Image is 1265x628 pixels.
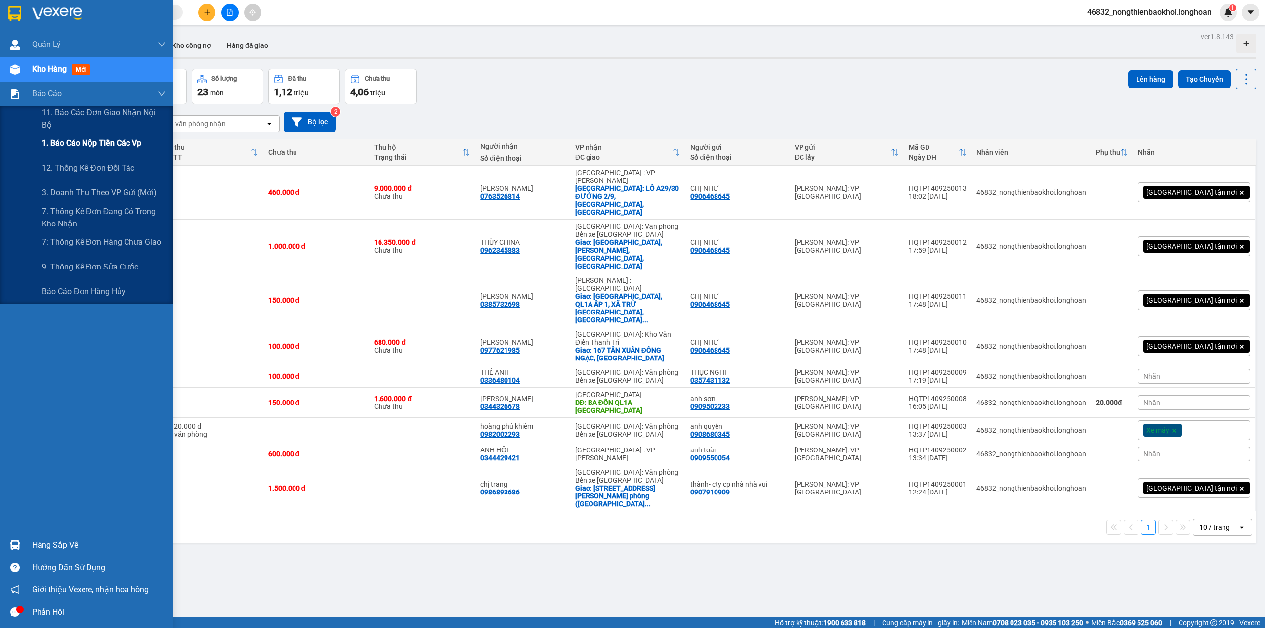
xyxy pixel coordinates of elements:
[575,399,681,414] div: DĐ: BA ĐỒN QL1A QUẢNG BÌNH
[10,89,20,99] img: solution-icon
[575,143,673,151] div: VP nhận
[690,246,730,254] div: 0906468645
[32,88,62,100] span: Báo cáo
[909,454,967,462] div: 13:34 [DATE]
[873,617,875,628] span: |
[1146,242,1237,251] span: [GEOGRAPHIC_DATA] tận nơi
[274,86,292,98] span: 1,12
[10,40,20,50] img: warehouse-icon
[159,139,263,166] th: Toggle SortBy
[1079,6,1220,18] span: 46832_nongthienbaokhoi.longhoan
[795,292,899,308] div: [PERSON_NAME]: VP [GEOGRAPHIC_DATA]
[370,89,385,97] span: triệu
[42,186,157,199] span: 3. Doanh Thu theo VP Gửi (mới)
[1178,70,1231,88] button: Tạo Chuyến
[1146,484,1237,493] span: [GEOGRAPHIC_DATA] tận nơi
[294,89,309,97] span: triệu
[350,86,369,98] span: 4,06
[374,184,470,192] div: 9.000.000 đ
[42,236,161,248] span: 7: Thống kê đơn hàng chưa giao
[575,292,681,324] div: Giao: MOCHI HOUSE, QL1A ẤP 1, XÃ TRỪ VĂN THỐ, BÀU BÀNG BÌNH DƯƠNG
[268,450,365,458] div: 600.000 đ
[480,238,565,246] div: THÙY CHINA
[795,153,891,161] div: ĐC lấy
[32,38,61,50] span: Quản Lý
[976,399,1086,406] div: 46832_nongthienbaokhoi.longhoan
[268,342,365,350] div: 100.000 đ
[909,153,959,161] div: Ngày ĐH
[158,119,226,129] div: Chọn văn phòng nhận
[909,246,967,254] div: 17:59 [DATE]
[575,346,681,362] div: Giao: 167 TÂN XUÂN ĐÔNG NGẠC, HÀ NỘI
[690,368,784,376] div: THỤC NGHI
[909,368,967,376] div: HQTP1409250009
[1138,148,1250,156] div: Nhãn
[374,395,470,410] div: Chưa thu
[268,188,365,196] div: 460.000 đ
[795,422,899,438] div: [PERSON_NAME]: VP [GEOGRAPHIC_DATA]
[909,488,967,496] div: 12:24 [DATE]
[690,395,784,403] div: anh sơn
[480,300,520,308] div: 0385732698
[575,468,681,484] div: [GEOGRAPHIC_DATA]: Văn phòng Bến xe [GEOGRAPHIC_DATA]
[575,330,681,346] div: [GEOGRAPHIC_DATA]: Kho Văn Điển Thanh Trì
[976,342,1086,350] div: 46832_nongthienbaokhoi.longhoan
[1210,619,1217,626] span: copyright
[480,376,520,384] div: 0336480104
[1143,450,1160,458] span: Nhãn
[268,296,365,304] div: 150.000 đ
[690,480,784,488] div: thành- cty cp nhà nhà vui
[331,107,340,117] sup: 2
[1146,342,1237,351] span: [GEOGRAPHIC_DATA] tận nơi
[1146,188,1237,197] span: [GEOGRAPHIC_DATA] tận nơi
[690,300,730,308] div: 0906468645
[1199,522,1230,532] div: 10 / trang
[72,64,90,75] span: mới
[268,69,340,104] button: Đã thu1,12 triệu
[993,619,1083,627] strong: 0708 023 035 - 0935 103 250
[480,292,565,300] div: LÊ THỊ MỸ OANH
[480,184,565,192] div: VÂN TRINH
[690,446,784,454] div: anh toàn
[1146,296,1237,305] span: [GEOGRAPHIC_DATA] tận nơi
[575,484,681,508] div: Giao: 219 đường lê lợi, phường ngô quyền, hải phòng (lạch tray cũ )
[690,184,784,192] div: CHỊ NHƯ
[909,395,967,403] div: HQTP1409250008
[962,617,1083,628] span: Miền Nam
[976,242,1086,250] div: 46832_nongthienbaokhoi.longhoan
[164,430,258,438] div: Tại văn phòng
[976,148,1086,156] div: Nhân viên
[10,585,20,594] span: notification
[480,403,520,410] div: 0344326678
[164,422,258,430] div: 1.120.000 đ
[1143,399,1160,406] span: Nhãn
[32,605,166,620] div: Phản hồi
[575,184,681,216] div: Giao: LÔ A29/30 ĐƯỜNG 2/9, HẢI CHÂU, ĐÀ NẴNG
[480,368,565,376] div: THẾ ANH
[249,9,256,16] span: aim
[1238,523,1246,531] svg: open
[32,583,149,596] span: Giới thiệu Vexere, nhận hoa hồng
[1146,426,1169,435] span: Xe máy
[374,238,470,246] div: 16.350.000 đ
[10,64,20,75] img: warehouse-icon
[345,69,417,104] button: Chưa thu4,06 triệu
[775,617,866,628] span: Hỗ trợ kỹ thuật:
[690,338,784,346] div: CHỊ NHƯ
[690,430,730,438] div: 0908680345
[904,139,971,166] th: Toggle SortBy
[374,238,470,254] div: Chưa thu
[690,422,784,430] div: anh quyền
[976,450,1086,458] div: 46832_nongthienbaokhoi.longhoan
[909,292,967,300] div: HQTP1409250011
[268,484,365,492] div: 1.500.000 đ
[480,488,520,496] div: 0986893686
[575,169,681,184] div: [GEOGRAPHIC_DATA] : VP [PERSON_NAME]
[1246,8,1255,17] span: caret-down
[1231,4,1234,11] span: 1
[268,399,365,406] div: 150.000 đ
[211,75,237,82] div: Số lượng
[164,34,219,57] button: Kho công nợ
[158,90,166,98] span: down
[575,276,681,292] div: [PERSON_NAME] : [GEOGRAPHIC_DATA]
